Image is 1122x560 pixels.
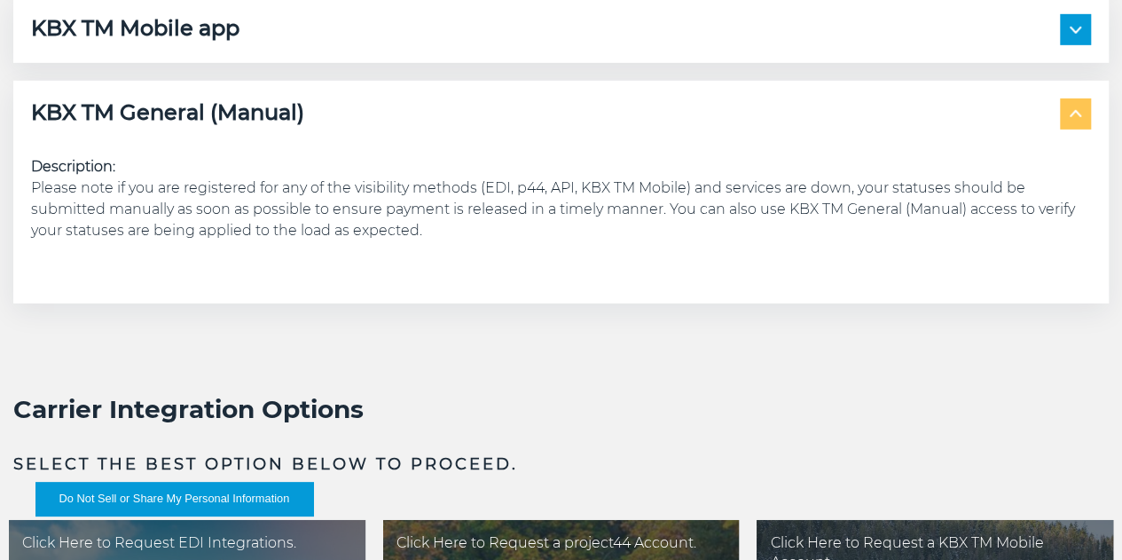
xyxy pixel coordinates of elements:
h3: Select the best option below to proceed. [13,453,1109,476]
h5: KBX TM General (Manual) [31,99,304,130]
p: Please note if you are registered for any of the visibility methods (EDI, p44, API, KBX TM Mobile... [31,156,1091,241]
h5: KBX TM Mobile app [31,14,239,45]
h2: Carrier Integration Options [13,392,1109,426]
p: Click Here to Request EDI Integrations. [22,533,352,553]
strong: Description: [31,158,115,175]
button: Do Not Sell or Share My Personal Information [35,482,313,516]
img: arrow [1070,27,1081,34]
p: Click Here to Request a project44 Account. [396,533,726,553]
img: arrow [1070,111,1081,118]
